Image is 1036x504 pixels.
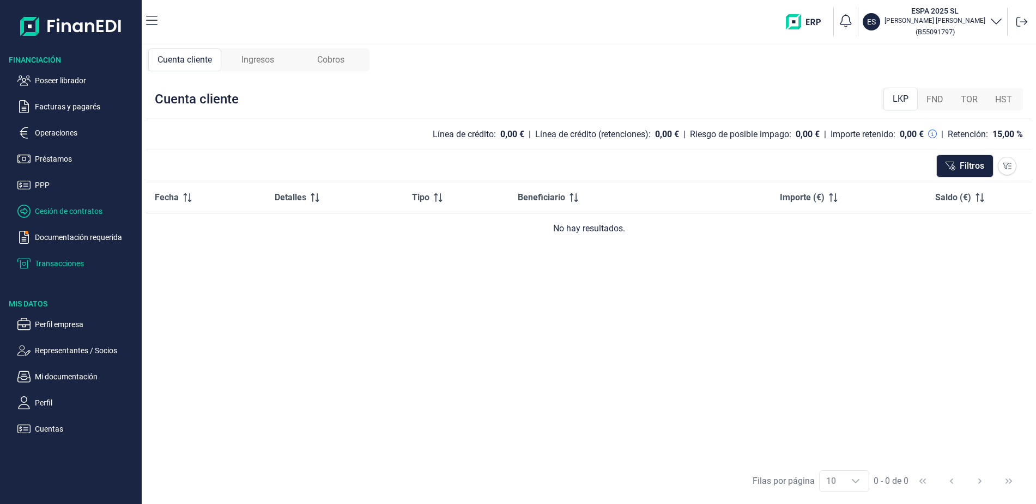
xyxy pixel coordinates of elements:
div: 0,00 € [500,129,524,140]
button: Previous Page [938,468,965,494]
p: ES [867,16,876,27]
div: LKP [883,88,918,110]
div: 0,00 € [900,129,924,140]
div: Filas por página [753,475,815,488]
img: Logo de aplicación [20,9,122,44]
div: No hay resultados. [155,222,1023,235]
p: Mi documentación [35,370,137,383]
p: Representantes / Socios [35,344,137,357]
span: 0 - 0 de 0 [874,477,908,485]
button: Next Page [967,468,993,494]
button: Operaciones [17,126,137,139]
span: TOR [961,93,978,106]
span: Saldo (€) [935,191,971,204]
span: Detalles [275,191,306,204]
button: Documentación requerida [17,231,137,244]
p: Operaciones [35,126,137,139]
div: | [824,128,826,141]
button: Cuentas [17,422,137,435]
div: Línea de crédito (retenciones): [535,129,651,140]
span: LKP [893,93,908,106]
div: Ingresos [221,48,294,71]
p: Perfil empresa [35,318,137,331]
button: First Page [910,468,936,494]
span: Cobros [317,53,344,66]
div: Cuenta cliente [155,90,239,108]
span: Ingresos [241,53,274,66]
p: Transacciones [35,257,137,270]
button: Facturas y pagarés [17,100,137,113]
div: 0,00 € [655,129,679,140]
span: FND [926,93,943,106]
p: Préstamos [35,152,137,165]
button: PPP [17,179,137,192]
p: [PERSON_NAME] [PERSON_NAME] [884,16,985,25]
div: Importe retenido: [831,129,895,140]
div: | [683,128,686,141]
div: Línea de crédito: [433,129,496,140]
h3: ESPA 2025 SL [884,5,985,16]
span: HST [995,93,1012,106]
div: | [941,128,943,141]
button: Last Page [996,468,1022,494]
div: 15,00 % [992,129,1023,140]
div: FND [918,89,952,110]
button: Cesión de contratos [17,205,137,218]
div: 0,00 € [796,129,820,140]
button: Filtros [936,155,993,177]
p: PPP [35,179,137,192]
p: Documentación requerida [35,231,137,244]
p: Facturas y pagarés [35,100,137,113]
p: Cesión de contratos [35,205,137,218]
button: Préstamos [17,152,137,165]
button: Poseer librador [17,74,137,87]
button: Transacciones [17,257,137,270]
small: Copiar cif [916,28,955,36]
button: Perfil [17,396,137,409]
div: | [529,128,531,141]
p: Perfil [35,396,137,409]
span: Importe (€) [780,191,825,204]
button: Representantes / Socios [17,344,137,357]
div: Riesgo de posible impago: [690,129,791,140]
p: Cuentas [35,422,137,435]
p: Poseer librador [35,74,137,87]
span: Cuenta cliente [157,53,212,66]
div: TOR [952,89,986,110]
span: Beneficiario [518,191,565,204]
span: Fecha [155,191,179,204]
div: Cobros [294,48,367,71]
div: Cuenta cliente [148,48,221,71]
div: Retención: [948,129,988,140]
img: erp [786,14,829,29]
button: Perfil empresa [17,318,137,331]
span: Tipo [412,191,429,204]
div: HST [986,89,1021,110]
div: Choose [843,471,869,491]
button: ESESPA 2025 SL[PERSON_NAME] [PERSON_NAME](B55091797) [863,5,1003,38]
button: Mi documentación [17,370,137,383]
